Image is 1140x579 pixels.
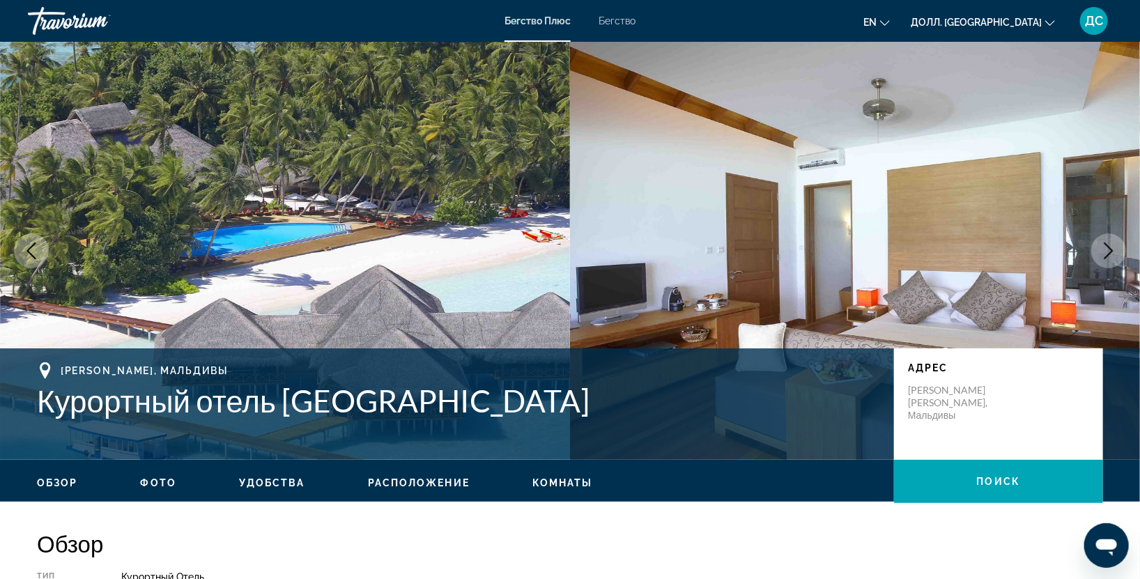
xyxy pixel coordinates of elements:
ya-tr-span: Долл. [GEOGRAPHIC_DATA] [911,17,1042,28]
h2: Обзор [37,530,1103,557]
ya-tr-span: ДС [1085,13,1103,28]
button: Расположение [368,477,470,489]
ya-tr-span: [PERSON_NAME], Мальдивы [61,365,229,376]
ya-tr-span: Фото [141,477,176,488]
ya-tr-span: [PERSON_NAME] [908,384,985,396]
ya-tr-span: en [863,17,877,28]
button: Изменить язык [863,12,890,32]
button: Обзор [37,477,78,489]
button: Предыдущее изображение [14,233,49,268]
a: Бегство Плюс [504,15,571,26]
ya-tr-span: Поиск [977,476,1021,487]
ya-tr-span: Комнаты [532,477,593,488]
button: Фото [141,477,176,489]
button: Комнаты [532,477,593,489]
ya-tr-span: [PERSON_NAME], Мальдивы [908,396,987,421]
a: Травориум [28,3,167,39]
ya-tr-span: Расположение [368,477,470,488]
ya-tr-span: Обзор [37,477,78,488]
button: Поиск [894,460,1103,503]
button: Следующее изображение [1091,233,1126,268]
button: Пользовательское меню [1076,6,1112,36]
ya-tr-span: Курортный отель [GEOGRAPHIC_DATA] [37,383,590,419]
a: Бегство [599,15,636,26]
iframe: Кнопка запуска окна обмена сообщениями [1084,523,1129,568]
button: Изменить валюту [911,12,1055,32]
ya-tr-span: Удобства [239,477,305,488]
button: Удобства [239,477,305,489]
ya-tr-span: Адрес [908,362,948,373]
